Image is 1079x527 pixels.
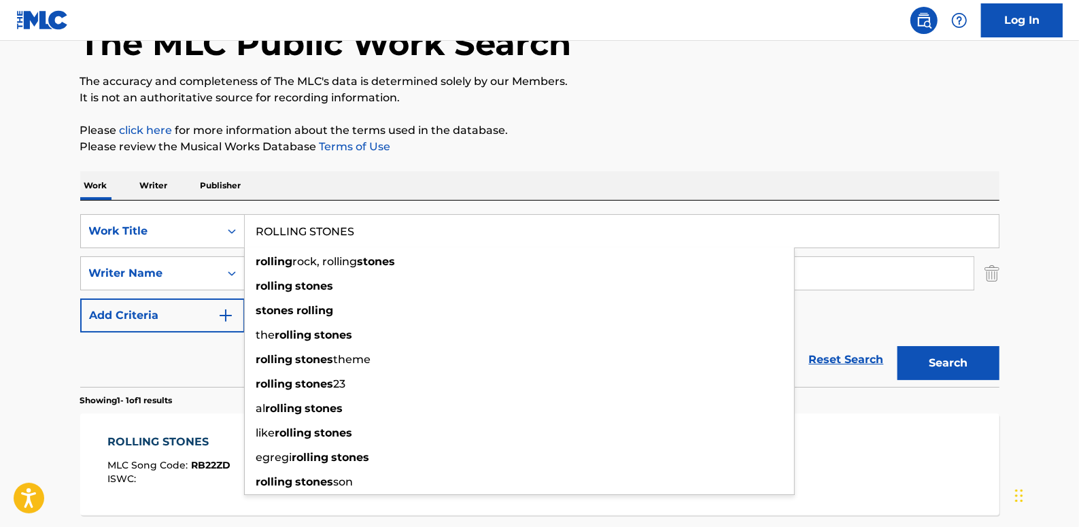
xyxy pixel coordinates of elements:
[296,377,334,390] strong: stones
[256,328,275,341] span: the
[80,73,999,90] p: The accuracy and completeness of The MLC's data is determined solely by our Members.
[275,426,312,439] strong: rolling
[305,402,343,415] strong: stones
[256,402,266,415] span: al
[1011,462,1079,527] iframe: Chat Widget
[256,377,293,390] strong: rolling
[89,265,211,282] div: Writer Name
[332,451,370,464] strong: stones
[191,459,230,471] span: RB22ZD
[136,171,172,200] p: Writer
[315,328,353,341] strong: stones
[358,255,396,268] strong: stones
[80,122,999,139] p: Please for more information about the terms used in the database.
[334,475,354,488] span: son
[107,473,139,485] span: ISWC :
[80,214,999,387] form: Search Form
[80,139,999,155] p: Please review the Musical Works Database
[80,413,999,515] a: ROLLING STONESMLC Song Code:RB22ZDISWC:Writers (3)JU[PERSON_NAME]RK[PERSON_NAME], [PERSON_NAME]Re...
[951,12,967,29] img: help
[981,3,1063,37] a: Log In
[107,459,191,471] span: MLC Song Code :
[916,12,932,29] img: search
[80,23,572,64] h1: The MLC Public Work Search
[297,304,334,317] strong: rolling
[256,255,293,268] strong: rolling
[89,223,211,239] div: Work Title
[120,124,173,137] a: click here
[984,256,999,290] img: Delete Criterion
[107,434,230,450] div: ROLLING STONES
[1015,475,1023,516] div: Drag
[80,90,999,106] p: It is not an authoritative source for recording information.
[256,475,293,488] strong: rolling
[218,307,234,324] img: 9d2ae6d4665cec9f34b9.svg
[317,140,391,153] a: Terms of Use
[256,304,294,317] strong: stones
[334,377,346,390] span: 23
[256,426,275,439] span: like
[16,10,69,30] img: MLC Logo
[292,451,329,464] strong: rolling
[256,353,293,366] strong: rolling
[196,171,245,200] p: Publisher
[897,346,999,380] button: Search
[256,279,293,292] strong: rolling
[293,255,358,268] span: rock, rolling
[334,353,371,366] span: theme
[275,328,312,341] strong: rolling
[296,353,334,366] strong: stones
[946,7,973,34] div: Help
[315,426,353,439] strong: stones
[80,299,245,333] button: Add Criteria
[910,7,938,34] a: Public Search
[256,451,292,464] span: egregi
[80,394,173,407] p: Showing 1 - 1 of 1 results
[296,279,334,292] strong: stones
[296,475,334,488] strong: stones
[266,402,303,415] strong: rolling
[802,345,891,375] a: Reset Search
[80,171,112,200] p: Work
